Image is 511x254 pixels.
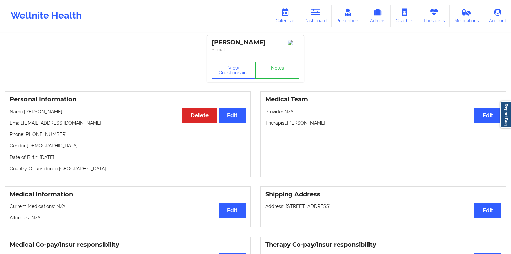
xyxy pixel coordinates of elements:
button: Delete [182,108,217,123]
p: Social [212,46,299,53]
button: View Questionnaire [212,62,256,79]
a: Therapists [418,5,450,27]
p: Address: [STREET_ADDRESS] [265,203,501,210]
a: Coaches [391,5,418,27]
p: Gender: [DEMOGRAPHIC_DATA] [10,142,246,149]
h3: Shipping Address [265,190,501,198]
button: Edit [219,203,246,217]
a: Account [484,5,511,27]
h3: Medical Co-pay/insur responsibility [10,241,246,249]
p: Email: [EMAIL_ADDRESS][DOMAIN_NAME] [10,120,246,126]
p: Current Medications: N/A [10,203,246,210]
a: Notes [255,62,300,79]
h3: Therapy Co-pay/insur responsibility [265,241,501,249]
img: Image%2Fplaceholer-image.png [288,40,299,45]
p: Provider: N/A [265,108,501,115]
p: Phone: [PHONE_NUMBER] [10,131,246,138]
p: Country Of Residence: [GEOGRAPHIC_DATA] [10,165,246,172]
p: Date of Birth: [DATE] [10,154,246,161]
div: [PERSON_NAME] [212,39,299,46]
a: Prescribers [332,5,365,27]
button: Edit [219,108,246,123]
h3: Medical Information [10,190,246,198]
a: Calendar [271,5,299,27]
a: Dashboard [299,5,332,27]
button: Edit [474,203,501,217]
button: Edit [474,108,501,123]
h3: Personal Information [10,96,246,103]
p: Allergies: N/A [10,214,246,221]
h3: Medical Team [265,96,501,103]
a: Report Bug [500,101,511,128]
a: Admins [364,5,391,27]
a: Medications [450,5,484,27]
p: Therapist: [PERSON_NAME] [265,120,501,126]
p: Name: [PERSON_NAME] [10,108,246,115]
